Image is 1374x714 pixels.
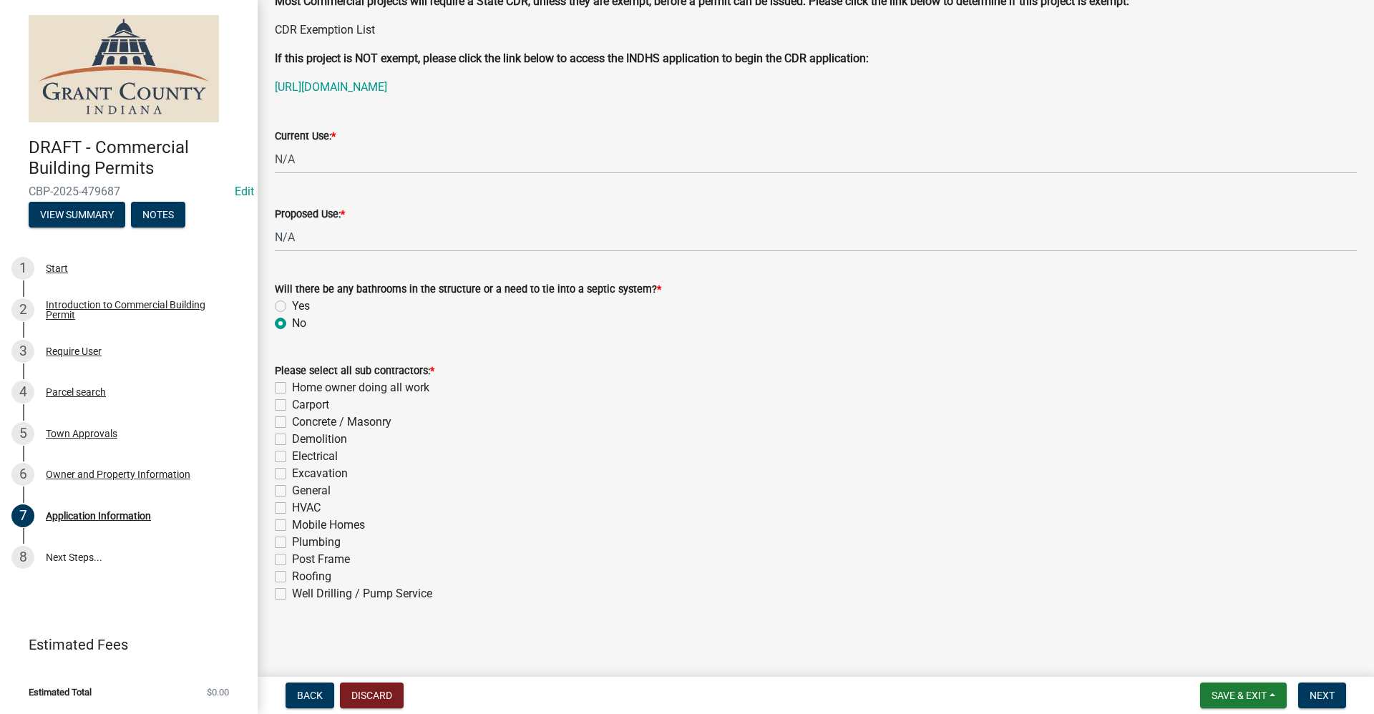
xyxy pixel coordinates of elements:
[131,202,185,228] button: Notes
[292,568,331,585] label: Roofing
[235,185,254,198] wm-modal-confirm: Edit Application Number
[1212,690,1267,701] span: Save & Exit
[46,469,190,479] div: Owner and Property Information
[292,499,321,517] label: HVAC
[275,80,387,94] a: [URL][DOMAIN_NAME]
[46,263,68,273] div: Start
[29,688,92,697] span: Estimated Total
[11,298,34,321] div: 2
[292,414,391,431] label: Concrete / Masonry
[11,546,34,569] div: 8
[292,431,347,448] label: Demolition
[11,257,34,280] div: 1
[46,387,106,397] div: Parcel search
[29,185,229,198] span: CBP-2025-479687
[29,137,246,179] h4: DRAFT - Commercial Building Permits
[46,429,117,439] div: Town Approvals
[292,517,365,534] label: Mobile Homes
[46,511,151,521] div: Application Information
[1298,683,1346,708] button: Next
[292,315,306,332] label: No
[131,210,185,221] wm-modal-confirm: Notes
[292,379,429,396] label: Home owner doing all work
[11,340,34,363] div: 3
[292,448,338,465] label: Electrical
[292,396,329,414] label: Carport
[11,422,34,445] div: 5
[11,630,235,659] a: Estimated Fees
[29,202,125,228] button: View Summary
[275,366,434,376] label: Please select all sub contractors:
[275,21,1357,39] p: CDR Exemption List
[292,482,331,499] label: General
[235,185,254,198] a: Edit
[1200,683,1287,708] button: Save & Exit
[292,585,432,602] label: Well Drilling / Pump Service
[29,210,125,221] wm-modal-confirm: Summary
[275,132,336,142] label: Current Use:
[207,688,229,697] span: $0.00
[340,683,404,708] button: Discard
[286,683,334,708] button: Back
[11,381,34,404] div: 4
[297,690,323,701] span: Back
[292,534,341,551] label: Plumbing
[292,551,350,568] label: Post Frame
[292,298,310,315] label: Yes
[29,15,219,122] img: Grant County, Indiana
[11,504,34,527] div: 7
[46,300,235,320] div: Introduction to Commercial Building Permit
[11,463,34,486] div: 6
[1310,690,1335,701] span: Next
[275,210,345,220] label: Proposed Use:
[275,285,661,295] label: Will there be any bathrooms in the structure or a need to tie into a septic system?
[46,346,102,356] div: Require User
[292,465,348,482] label: Excavation
[275,52,869,65] strong: If this project is NOT exempt, please click the link below to access the INDHS application to beg...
